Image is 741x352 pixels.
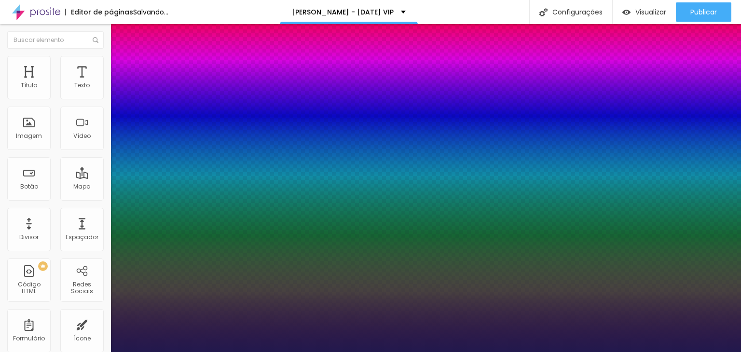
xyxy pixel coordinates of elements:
[20,183,38,190] div: Botão
[13,335,45,342] div: Formulário
[690,8,717,16] span: Publicar
[10,281,48,295] div: Código HTML
[74,335,91,342] div: Ícone
[539,8,548,16] img: Icone
[21,82,37,89] div: Título
[613,2,676,22] button: Visualizar
[676,2,731,22] button: Publicar
[73,183,91,190] div: Mapa
[7,31,104,49] input: Buscar elemento
[74,82,90,89] div: Texto
[73,133,91,139] div: Vídeo
[65,9,133,15] div: Editor de páginas
[133,9,168,15] div: Salvando...
[66,234,98,241] div: Espaçador
[63,281,101,295] div: Redes Sociais
[635,8,666,16] span: Visualizar
[16,133,42,139] div: Imagem
[19,234,39,241] div: Divisor
[93,37,98,43] img: Icone
[292,9,394,15] p: [PERSON_NAME] - [DATE] VIP
[622,8,631,16] img: view-1.svg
